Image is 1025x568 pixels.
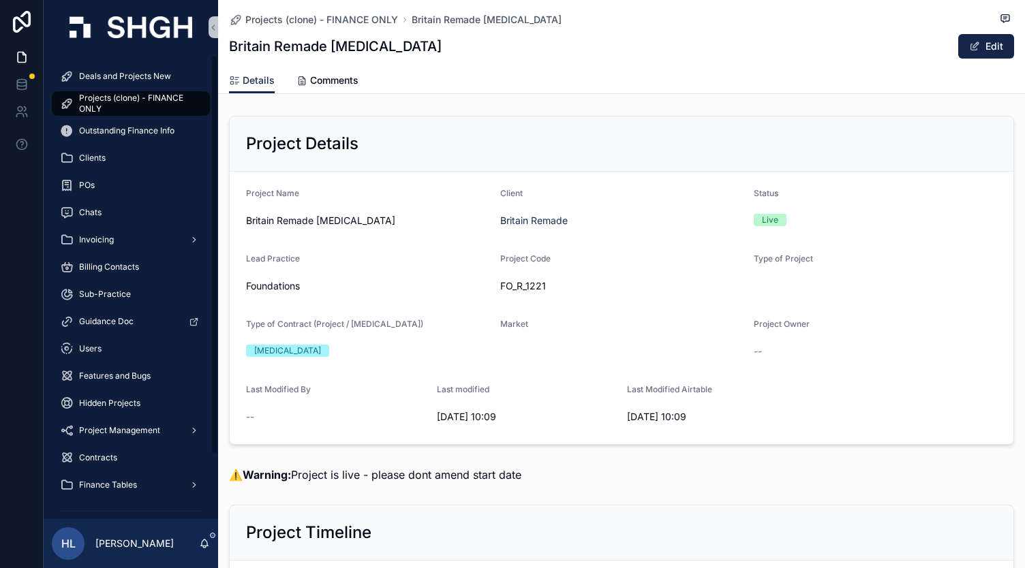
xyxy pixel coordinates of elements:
[246,188,299,198] span: Project Name
[79,316,134,327] span: Guidance Doc
[762,214,778,226] div: Live
[79,93,196,114] span: Projects (clone) - FINANCE ONLY
[243,468,291,482] strong: Warning:
[79,452,117,463] span: Contracts
[229,37,442,56] h1: Britain Remade [MEDICAL_DATA]
[500,253,551,264] span: Project Code
[246,214,489,227] span: Britain Remade [MEDICAL_DATA]
[245,13,398,27] span: Projects (clone) - FINANCE ONLY
[52,364,210,388] a: Features and Bugs
[79,289,131,300] span: Sub-Practice
[52,91,210,116] a: Projects (clone) - FINANCE ONLY
[79,343,102,354] span: Users
[79,180,95,191] span: POs
[79,207,102,218] span: Chats
[310,74,358,87] span: Comments
[246,133,358,155] h2: Project Details
[754,253,813,264] span: Type of Project
[52,391,210,415] a: Hidden Projects
[437,384,489,394] span: Last modified
[412,13,562,27] a: Britain Remade [MEDICAL_DATA]
[79,71,171,82] span: Deals and Projects New
[79,234,114,245] span: Invoicing
[79,153,106,163] span: Clients
[246,522,371,543] h2: Project Timeline
[79,262,139,272] span: Billing Contacts
[243,74,275,87] span: Details
[296,68,358,95] a: Comments
[52,200,210,225] a: Chats
[246,410,254,424] span: --
[52,173,210,198] a: POs
[754,188,778,198] span: Status
[246,253,300,264] span: Lead Practice
[52,418,210,443] a: Project Management
[52,336,210,361] a: Users
[52,282,210,306] a: Sub-Practice
[500,279,744,293] span: FO_R_1221
[52,445,210,470] a: Contracts
[229,13,398,27] a: Projects (clone) - FINANCE ONLY
[79,125,174,136] span: Outstanding Finance Info
[754,319,810,329] span: Project Owner
[52,227,210,252] a: Invoicing
[246,279,300,293] span: Foundations
[61,535,76,552] span: HL
[70,16,192,38] img: App logo
[52,119,210,143] a: Outstanding Finance Info
[79,425,160,436] span: Project Management
[958,34,1014,59] button: Edit
[254,345,321,357] div: [MEDICAL_DATA]
[627,384,712,394] span: Last Modified Airtable
[246,384,311,394] span: Last Modified By
[79,398,140,409] span: Hidden Projects
[500,319,528,329] span: Market
[52,146,210,170] a: Clients
[52,473,210,497] a: Finance Tables
[95,537,174,550] p: [PERSON_NAME]
[52,64,210,89] a: Deals and Projects New
[79,479,137,490] span: Finance Tables
[44,54,218,519] div: scrollable content
[229,68,275,94] a: Details
[754,345,762,358] span: --
[437,410,617,424] span: [DATE] 10:09
[52,309,210,334] a: Guidance Doc
[229,468,521,482] span: ⚠️ Project is live - please dont amend start date
[79,370,151,381] span: Features and Bugs
[500,214,568,227] a: Britain Remade
[246,319,423,329] span: Type of Contract (Project / [MEDICAL_DATA])
[627,410,806,424] span: [DATE] 10:09
[500,188,523,198] span: Client
[52,255,210,279] a: Billing Contacts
